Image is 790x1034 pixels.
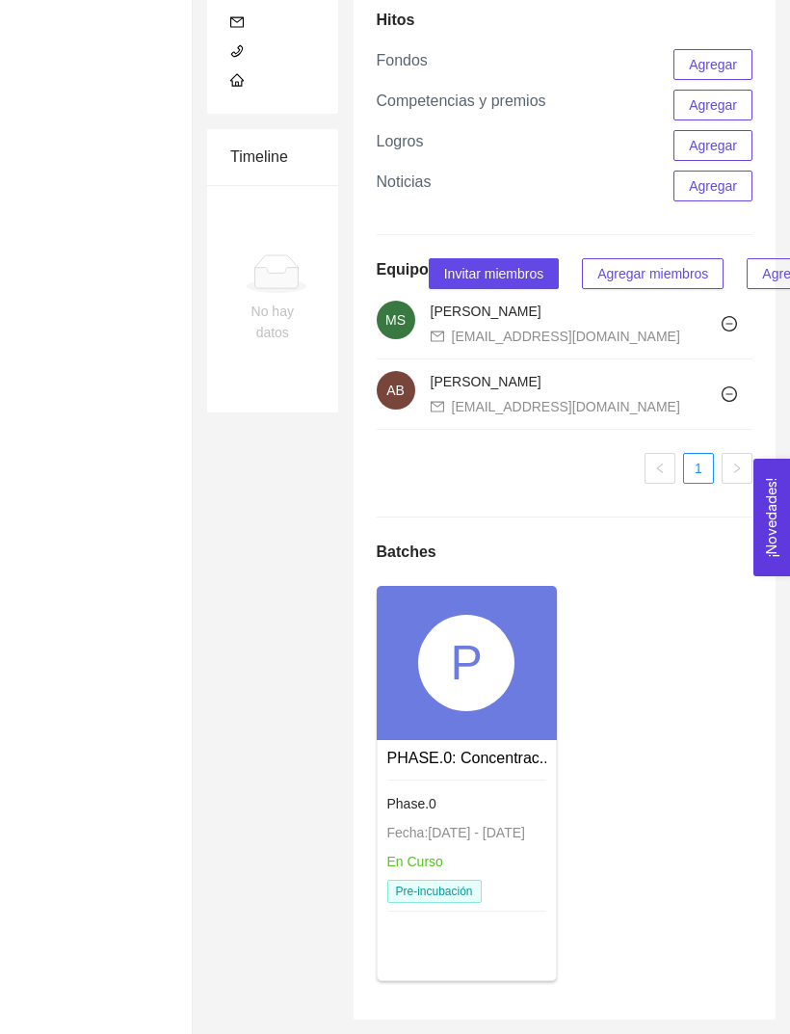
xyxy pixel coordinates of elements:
span: Agregar [689,135,737,156]
a: PHASE.0: Concentrac... [387,750,553,766]
div: [EMAIL_ADDRESS][DOMAIN_NAME] [452,326,680,347]
span: [PERSON_NAME] [431,304,541,319]
span: En Curso [387,854,443,869]
button: Invitar miembros [429,258,559,289]
button: Agregar [673,171,752,201]
span: mail [230,15,244,29]
span: Phase.0 [387,796,436,811]
h5: Batches [377,541,436,564]
span: home [230,73,244,87]
h5: Competencias y premios [377,90,546,113]
div: Timeline [230,129,315,184]
button: minus-circle [714,308,745,339]
span: Invitar miembros [444,263,543,284]
button: left [645,453,675,484]
button: minus-circle [714,379,745,410]
span: left [654,463,666,474]
h5: Hitos [377,9,415,32]
li: Página anterior [645,453,675,484]
span: MS [385,301,406,339]
span: phone [230,44,244,58]
div: P [418,615,514,711]
li: Página siguiente [722,453,752,484]
button: Agregar [673,49,752,80]
h5: Logros [377,130,424,153]
h5: Fondos [377,49,428,72]
div: [EMAIL_ADDRESS][DOMAIN_NAME] [452,396,680,417]
span: [PERSON_NAME] [431,374,541,389]
span: Agregar miembros [597,263,708,284]
span: minus-circle [715,316,744,331]
span: minus-circle [715,386,744,402]
a: 1 [684,454,713,483]
span: Agregar [689,54,737,75]
h5: Noticias [377,171,432,194]
h5: Equipo [377,258,429,281]
li: 1 [683,453,714,484]
span: Fecha: [DATE] - [DATE] [387,825,525,840]
span: mail [431,330,444,343]
button: Agregar miembros [582,258,724,289]
div: No hay datos [246,301,300,343]
button: right [722,453,752,484]
span: mail [431,400,444,413]
button: Agregar [673,90,752,120]
button: Agregar [673,130,752,161]
span: AB [386,371,405,410]
span: Agregar [689,94,737,116]
span: Pre-incubación [387,880,482,903]
span: right [731,463,743,474]
button: Open Feedback Widget [753,459,790,576]
span: Agregar [689,175,737,197]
